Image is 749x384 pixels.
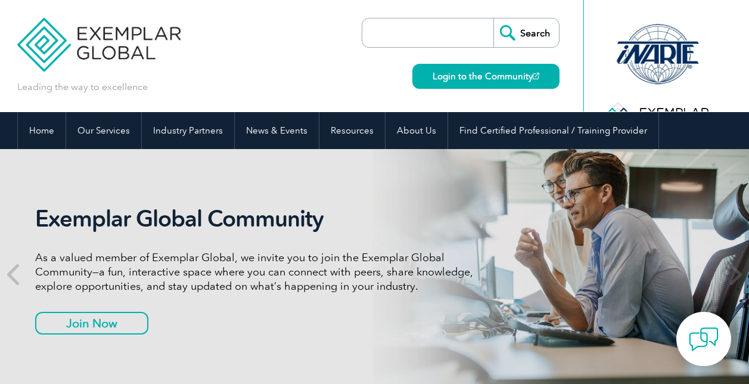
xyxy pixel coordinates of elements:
img: open_square.png [533,73,539,79]
p: As a valued member of Exemplar Global, we invite you to join the Exemplar Global Community—a fun,... [35,250,482,293]
p: Leading the way to excellence [17,80,148,94]
a: Home [18,112,66,149]
a: Login to the Community [412,64,560,89]
a: About Us [386,112,447,149]
input: Search [493,18,559,47]
a: Resources [319,112,385,149]
a: Find Certified Professional / Training Provider [448,112,658,149]
a: Our Services [66,112,141,149]
a: News & Events [235,112,319,149]
a: Industry Partners [142,112,234,149]
img: contact-chat.png [689,324,719,354]
h2: Exemplar Global Community [35,205,482,233]
a: Join Now [35,312,148,335]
